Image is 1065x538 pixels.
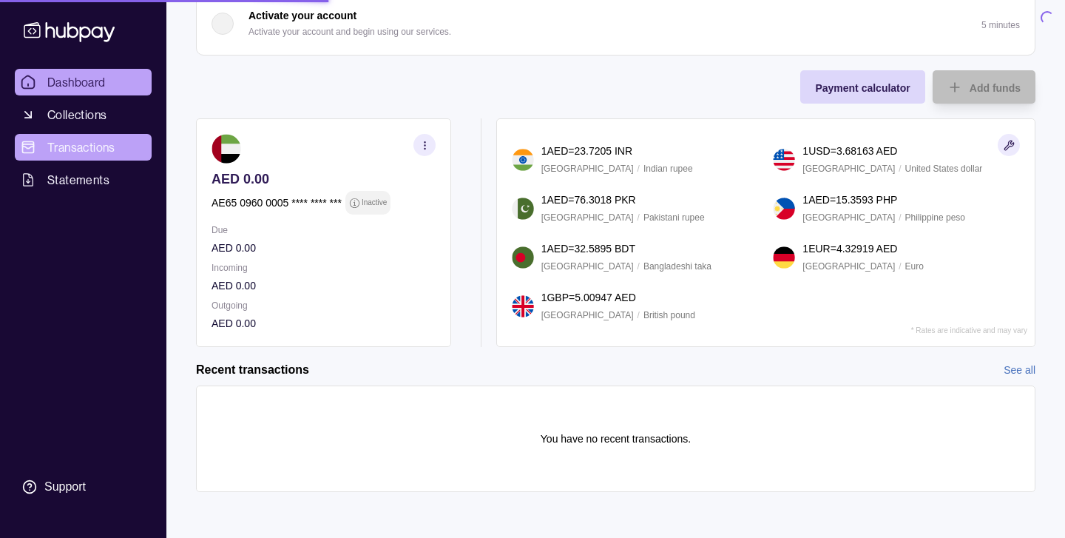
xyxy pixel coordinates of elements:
p: Due [212,222,436,238]
a: Collections [15,101,152,128]
p: 1 EUR = 4.32919 AED [802,241,897,257]
p: AED 0.00 [212,171,436,187]
p: / [638,209,640,226]
p: [GEOGRAPHIC_DATA] [802,161,895,177]
p: AED 0.00 [212,315,436,332]
div: Support [44,479,86,495]
span: Statements [47,171,109,189]
h2: Recent transactions [196,362,309,378]
img: pk [512,198,534,220]
p: Activate your account and begin using our services. [248,24,451,40]
a: Dashboard [15,69,152,95]
p: Activate your account [248,7,356,24]
a: Support [15,471,152,502]
p: Indian rupee [643,161,693,177]
p: / [638,307,640,323]
p: 1 AED = 23.7205 INR [541,143,632,159]
button: Payment calculator [800,70,924,104]
a: Transactions [15,134,152,161]
p: [GEOGRAPHIC_DATA] [802,209,895,226]
p: AED 0.00 [212,240,436,256]
p: 1 AED = 32.5895 BDT [541,241,635,257]
p: Pakistani rupee [643,209,705,226]
p: United States dollar [905,161,983,177]
img: de [773,246,795,269]
span: Payment calculator [815,82,910,94]
p: 5 minutes [981,20,1020,30]
p: / [638,258,640,275]
img: us [773,149,795,171]
p: / [638,161,640,177]
button: Add funds [933,70,1035,104]
span: Dashboard [47,73,106,91]
p: Euro [905,258,924,275]
p: AED 0.00 [212,278,436,294]
p: 1 AED = 76.3018 PKR [541,192,636,208]
p: [GEOGRAPHIC_DATA] [802,258,895,275]
p: * Rates are indicative and may vary [911,326,1027,334]
span: Collections [47,106,106,124]
p: [GEOGRAPHIC_DATA] [541,161,634,177]
p: 1 AED = 15.3593 PHP [802,192,897,208]
p: Incoming [212,260,436,276]
span: Transactions [47,138,115,156]
p: You have no recent transactions. [541,431,691,447]
span: Add funds [970,82,1021,94]
p: [GEOGRAPHIC_DATA] [541,307,634,323]
p: [GEOGRAPHIC_DATA] [541,258,634,275]
img: bd [512,246,534,269]
p: Bangladeshi taka [643,258,711,275]
a: See all [1004,362,1035,378]
img: ph [773,198,795,220]
img: ae [212,134,241,164]
img: gb [512,295,534,317]
p: / [899,209,901,226]
p: British pound [643,307,695,323]
p: Inactive [362,195,387,211]
p: 1 GBP = 5.00947 AED [541,289,636,306]
p: Philippine peso [905,209,965,226]
p: [GEOGRAPHIC_DATA] [541,209,634,226]
p: 1 USD = 3.68163 AED [802,143,897,159]
a: Statements [15,167,152,193]
img: in [512,149,534,171]
p: / [899,258,901,275]
p: / [899,161,901,177]
p: Outgoing [212,297,436,314]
